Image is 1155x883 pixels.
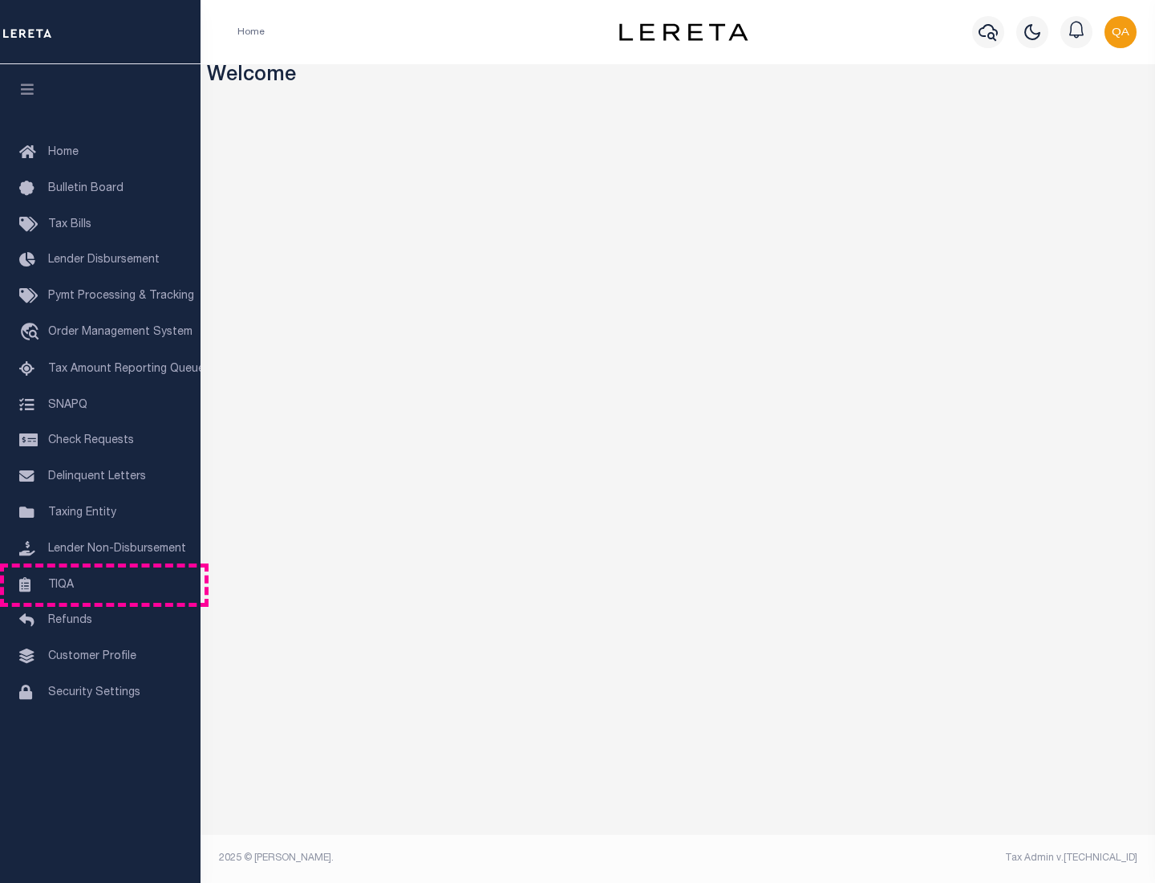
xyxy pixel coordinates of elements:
[48,543,186,555] span: Lender Non-Disbursement
[690,851,1137,865] div: Tax Admin v.[TECHNICAL_ID]
[48,147,79,158] span: Home
[48,219,91,230] span: Tax Bills
[48,254,160,266] span: Lender Disbursement
[237,25,265,39] li: Home
[48,291,194,302] span: Pymt Processing & Tracking
[19,323,45,344] i: travel_explore
[619,23,748,41] img: logo-dark.svg
[48,183,124,194] span: Bulletin Board
[48,651,136,662] span: Customer Profile
[207,851,679,865] div: 2025 © [PERSON_NAME].
[48,507,116,519] span: Taxing Entity
[48,579,74,590] span: TIQA
[48,364,205,375] span: Tax Amount Reporting Queue
[48,615,92,626] span: Refunds
[207,64,1149,89] h3: Welcome
[48,327,192,338] span: Order Management System
[48,435,134,446] span: Check Requests
[48,471,146,482] span: Delinquent Letters
[48,399,87,410] span: SNAPQ
[48,687,140,698] span: Security Settings
[1104,16,1137,48] img: svg+xml;base64,PHN2ZyB4bWxucz0iaHR0cDovL3d3dy53My5vcmcvMjAwMC9zdmciIHBvaW50ZXItZXZlbnRzPSJub25lIi...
